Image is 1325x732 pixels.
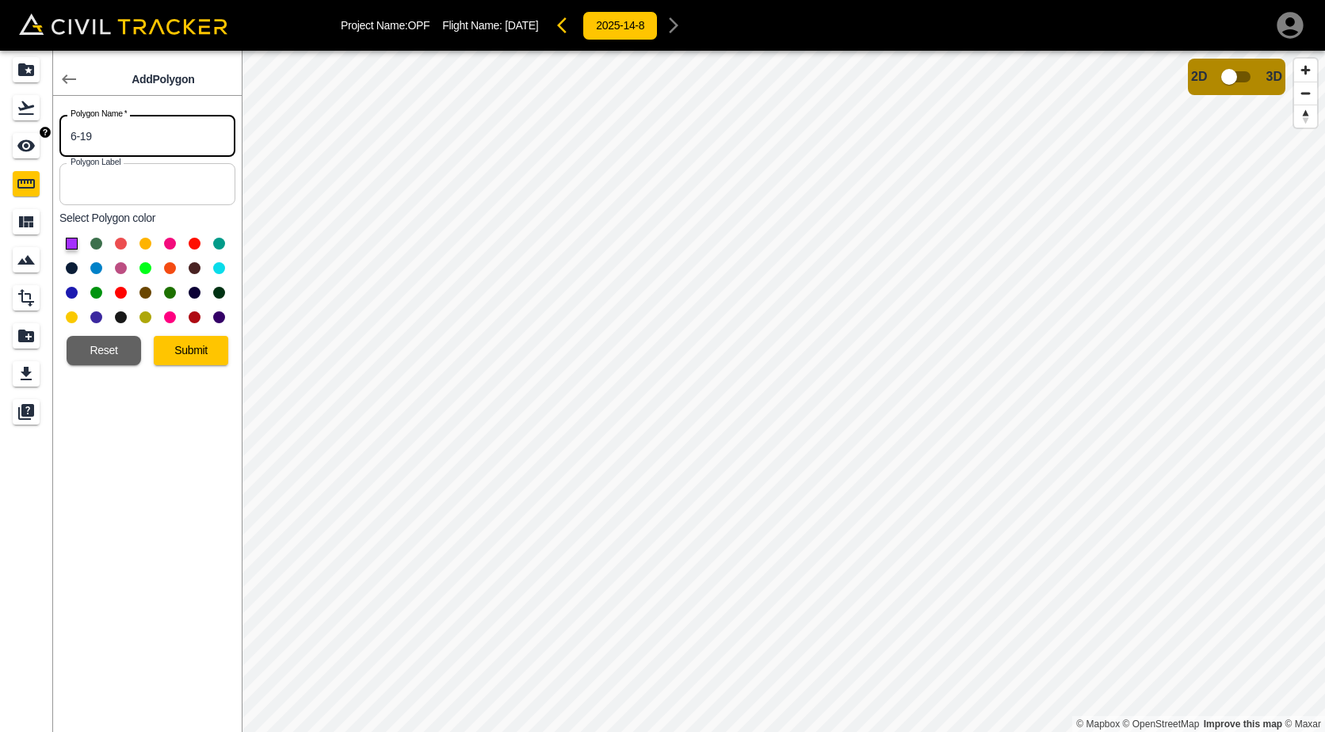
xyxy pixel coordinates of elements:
p: Project Name: OPF [341,19,430,32]
canvas: Map [242,51,1325,732]
button: Zoom in [1294,59,1317,82]
button: Zoom out [1294,82,1317,105]
a: Map feedback [1204,719,1282,730]
button: 2025-14-8 [582,11,658,40]
a: OpenStreetMap [1123,719,1200,730]
button: Reset bearing to north [1294,105,1317,128]
a: Maxar [1285,719,1321,730]
span: [DATE] [505,19,538,32]
img: Civil Tracker [19,13,227,35]
span: 2D [1191,70,1207,84]
span: 3D [1266,70,1282,84]
a: Mapbox [1076,719,1120,730]
p: Flight Name: [442,19,538,32]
